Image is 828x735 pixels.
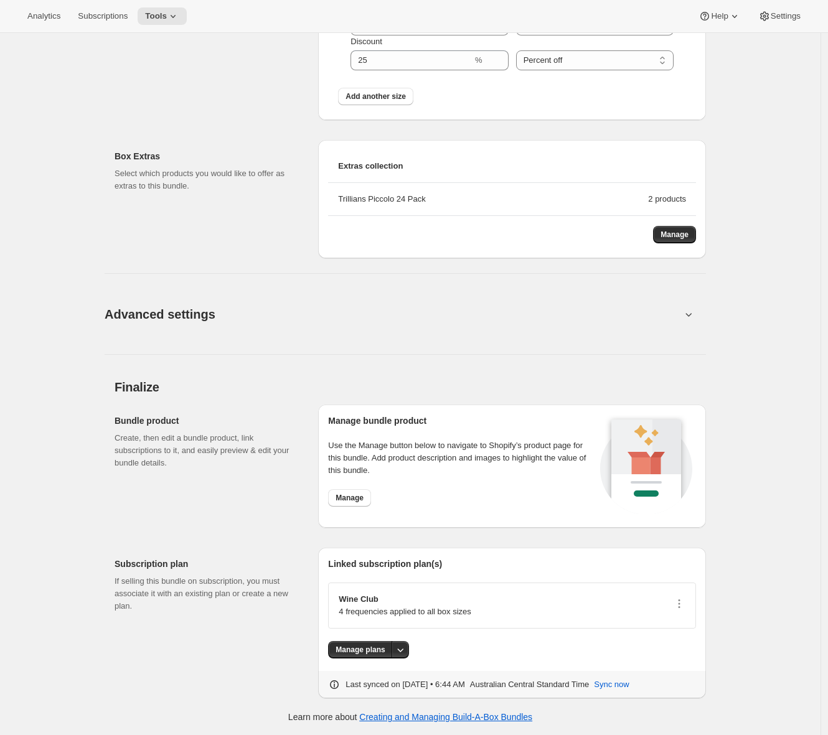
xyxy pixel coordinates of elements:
button: Add another size [338,88,413,105]
span: Extras collection [338,160,403,172]
span: Help [711,11,728,21]
button: Analytics [20,7,68,25]
h2: Subscription plan [115,558,298,570]
button: Help [691,7,748,25]
button: Tools [138,7,187,25]
span: Analytics [27,11,60,21]
h2: Box Extras [115,150,298,162]
button: Sync now [586,675,636,695]
span: Add another size [346,91,406,101]
p: 4 frequencies applied to all box sizes [339,606,471,618]
p: Select which products you would like to offer as extras to this bundle. [115,167,298,192]
button: Manage [653,226,696,243]
span: Tools [145,11,167,21]
p: Last synced on [DATE] • 6:44 AM [346,678,464,691]
a: Creating and Managing Build-A-Box Bundles [359,712,532,722]
div: Trillians Piccolo 24 Pack [338,193,648,205]
span: Manage [661,230,689,240]
p: Use the Manage button below to navigate to Shopify’s product page for this bundle. Add product de... [328,439,596,477]
p: If selling this bundle on subscription, you must associate it with an existing plan or create a n... [115,575,298,612]
h2: Bundle product [115,414,298,427]
span: Discount [350,37,382,46]
span: Manage [336,493,364,503]
button: Settings [751,7,808,25]
button: Subscriptions [70,7,135,25]
p: Wine Club [339,593,471,606]
h2: Finalize [115,380,706,395]
span: Advanced settings [105,304,215,324]
p: Learn more about [288,711,532,723]
span: Manage plans [336,645,385,655]
button: More actions [392,641,409,658]
h2: Linked subscription plan(s) [328,558,696,570]
span: % [475,55,482,65]
p: Australian Central Standard Time [470,678,589,691]
button: Advanced settings [97,290,689,338]
button: Manage [328,489,371,507]
h2: Manage bundle product [328,414,596,427]
span: Settings [771,11,801,21]
span: Sync now [594,678,629,691]
span: Subscriptions [78,11,128,21]
div: 2 products [648,193,686,205]
button: Manage plans [328,641,392,658]
p: Create, then edit a bundle product, link subscriptions to it, and easily preview & edit your bund... [115,432,298,469]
